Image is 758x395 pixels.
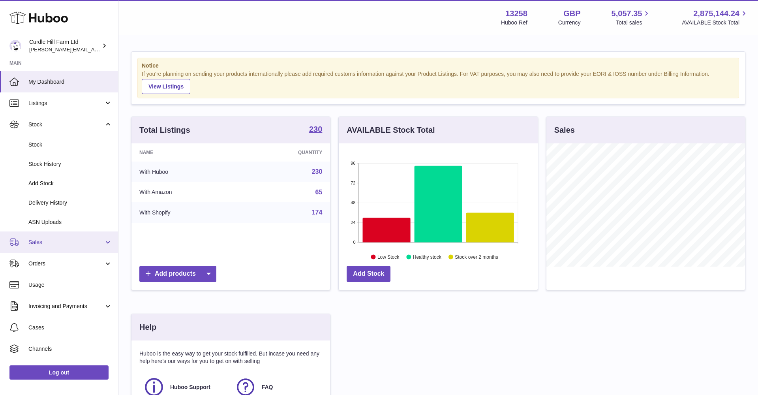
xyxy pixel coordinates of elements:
text: Stock over 2 months [455,254,498,260]
h3: Sales [554,125,575,135]
text: 96 [351,161,356,166]
div: If you're planning on sending your products internationally please add required customs informati... [142,70,735,94]
text: 72 [351,181,356,185]
span: Stock [28,121,104,128]
span: Huboo Support [170,384,210,391]
span: Stock History [28,160,112,168]
div: Currency [558,19,581,26]
span: AVAILABLE Stock Total [682,19,749,26]
h3: Total Listings [139,125,190,135]
span: 2,875,144.24 [693,8,739,19]
span: Add Stock [28,180,112,187]
div: Huboo Ref [501,19,527,26]
text: 0 [353,240,356,245]
span: Sales [28,239,104,246]
img: charlotte@diddlysquatfarmshop.com [9,40,21,52]
a: 174 [312,209,323,216]
span: My Dashboard [28,78,112,86]
p: Huboo is the easy way to get your stock fulfilled. But incase you need any help here's our ways f... [139,350,322,365]
a: 2,875,144.24 AVAILABLE Stock Total [682,8,749,26]
text: 48 [351,200,356,205]
a: View Listings [142,79,190,94]
span: ASN Uploads [28,218,112,226]
td: With Amazon [131,182,240,203]
text: Healthy stock [413,254,442,260]
strong: GBP [563,8,580,19]
span: Delivery History [28,199,112,207]
text: 24 [351,220,356,225]
a: 5,057.35 Total sales [612,8,651,26]
th: Name [131,143,240,162]
a: Log out [9,365,109,380]
text: Low Stock [377,254,400,260]
span: Invoicing and Payments [28,303,104,310]
a: Add Stock [347,266,390,282]
span: Cases [28,324,112,331]
span: Orders [28,260,104,267]
strong: 13258 [505,8,527,19]
strong: 230 [309,125,322,133]
span: Channels [28,345,112,353]
td: With Shopify [131,202,240,223]
span: [PERSON_NAME][EMAIL_ADDRESS][DOMAIN_NAME] [29,46,158,53]
h3: Help [139,322,156,333]
span: FAQ [262,384,273,391]
div: Curdle Hill Farm Ltd [29,38,100,53]
span: 5,057.35 [612,8,642,19]
a: 230 [309,125,322,135]
strong: Notice [142,62,735,70]
span: Stock [28,141,112,149]
a: Add products [139,266,216,282]
a: 230 [312,168,323,175]
span: Total sales [616,19,651,26]
span: Usage [28,281,112,289]
span: Listings [28,100,104,107]
th: Quantity [240,143,330,162]
a: 65 [315,189,323,196]
td: With Huboo [131,162,240,182]
h3: AVAILABLE Stock Total [347,125,435,135]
